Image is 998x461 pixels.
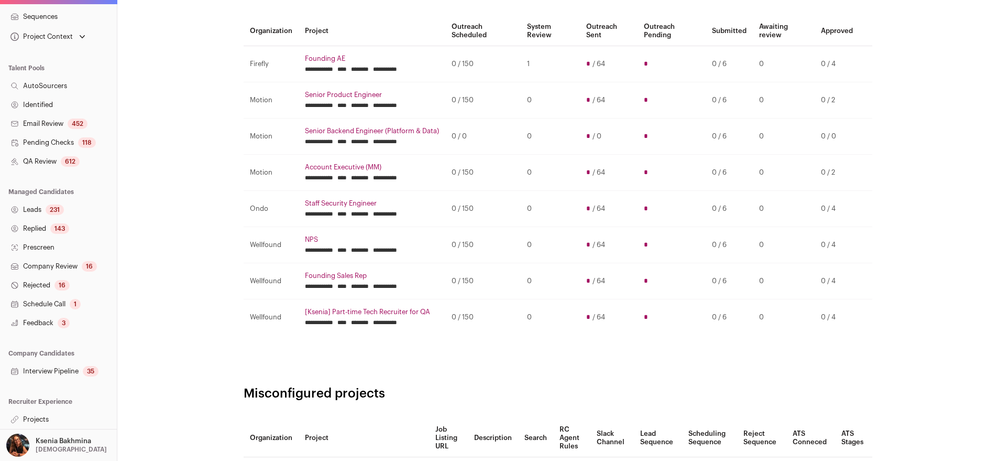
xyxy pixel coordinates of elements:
td: 0 [753,119,815,155]
td: 0 / 0 [445,119,521,155]
th: Awaiting review [753,16,815,46]
th: Lead Sequence [634,419,682,457]
td: 0 [753,46,815,82]
td: 0 / 150 [445,155,521,191]
td: 0 [753,155,815,191]
td: 0 / 6 [706,263,753,299]
img: 13968079-medium_jpg [6,434,29,457]
td: 0 / 4 [815,191,859,227]
td: 0 / 6 [706,46,753,82]
td: 0 [521,191,580,227]
td: 0 [521,119,580,155]
td: 0 / 6 [706,155,753,191]
th: Project [299,16,445,46]
td: Motion [244,119,299,155]
th: Description [468,419,518,457]
div: 35 [83,366,98,377]
td: Wellfound [244,263,299,299]
a: Staff Security Engineer [305,199,439,208]
td: 1 [521,46,580,82]
span: / 64 [593,60,605,68]
span: / 0 [593,132,601,141]
a: Founding AE [305,55,439,63]
a: Founding Sales Rep [305,272,439,280]
td: 0 / 150 [445,46,521,82]
th: Reject Sequence [737,419,786,457]
td: 0 / 6 [706,299,753,336]
span: / 64 [593,313,605,321]
td: 0 [753,227,815,263]
a: Senior Backend Engineer (Platform & Data) [305,127,439,135]
th: System Review [521,16,580,46]
div: 1 [70,299,81,309]
div: 612 [61,156,80,167]
th: Outreach Pending [638,16,706,46]
td: Ondo [244,191,299,227]
th: Organization [244,419,299,457]
td: 0 [753,299,815,336]
td: 0 / 150 [445,263,521,299]
td: 0 / 150 [445,227,521,263]
div: 143 [50,223,69,234]
td: Motion [244,155,299,191]
td: 0 [521,227,580,263]
th: Outreach Scheduled [445,16,521,46]
span: / 64 [593,168,605,177]
th: Scheduling Sequence [682,419,737,457]
td: 0 / 2 [815,82,859,119]
a: Senior Product Engineer [305,91,439,99]
td: 0 / 6 [706,227,753,263]
h2: Misconfigured projects [244,385,872,402]
td: 0 / 6 [706,191,753,227]
td: 0 [521,299,580,336]
td: Wellfound [244,299,299,336]
div: 16 [54,280,70,291]
th: Search [518,419,553,457]
th: Organization [244,16,299,46]
td: 0 / 4 [815,299,859,336]
td: 0 / 6 [706,82,753,119]
td: 0 / 6 [706,119,753,155]
td: 0 [521,82,580,119]
th: RC Agent Rules [553,419,590,457]
td: 0 / 4 [815,46,859,82]
div: 3 [58,318,70,328]
td: 0 / 150 [445,82,521,119]
td: Firefly [244,46,299,82]
td: 0 [521,155,580,191]
span: / 64 [593,96,605,104]
p: [DEMOGRAPHIC_DATA] [36,445,107,454]
button: Open dropdown [8,29,87,44]
td: 0 [753,82,815,119]
td: Motion [244,82,299,119]
td: Wellfound [244,227,299,263]
th: ATS Conneced [786,419,835,457]
th: ATS Stages [835,419,872,457]
th: Slack Channel [590,419,634,457]
a: [Ksenia] Part-time Tech Recruiter for QA [305,308,439,316]
div: 16 [82,261,97,272]
div: 452 [68,119,87,129]
td: 0 [521,263,580,299]
span: / 64 [593,205,605,213]
a: NPS [305,235,439,244]
td: 0 / 2 [815,155,859,191]
div: Project Context [8,33,73,41]
div: 118 [78,137,96,148]
th: Submitted [706,16,753,46]
th: Project [299,419,429,457]
td: 0 / 150 [445,299,521,336]
span: / 64 [593,241,605,249]
td: 0 [753,263,815,299]
th: Job Listing URL [429,419,468,457]
td: 0 / 4 [815,263,859,299]
td: 0 / 4 [815,227,859,263]
th: Outreach Sent [580,16,638,46]
div: 231 [46,205,64,215]
th: Approved [815,16,859,46]
p: Ksenia Bakhmina [36,437,91,445]
td: 0 / 150 [445,191,521,227]
span: / 64 [593,277,605,285]
a: Account Executive (MM) [305,163,439,171]
td: 0 [753,191,815,227]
